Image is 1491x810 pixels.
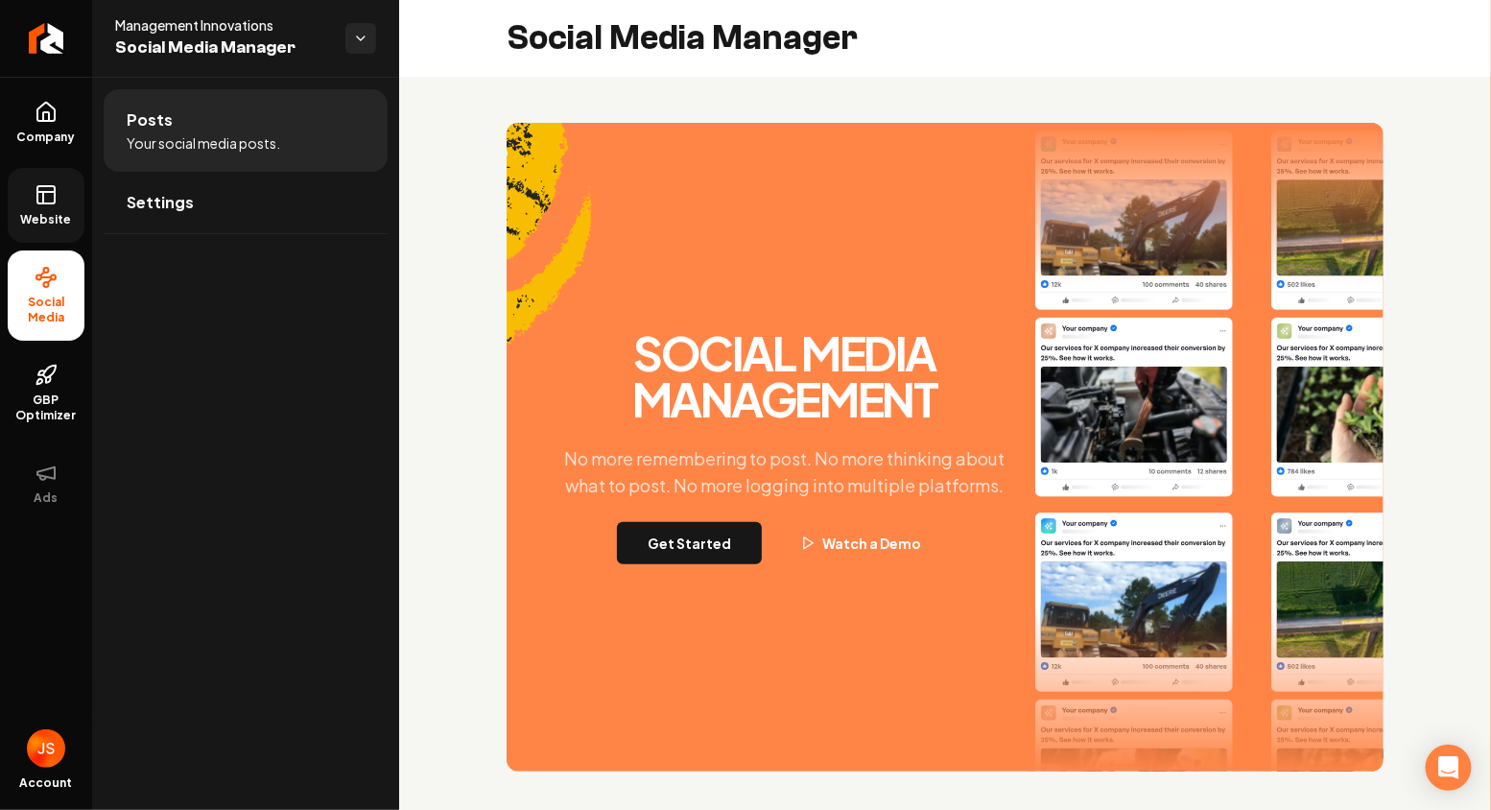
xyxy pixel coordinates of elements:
h2: Social Media Manager [507,19,858,58]
span: Company [10,130,83,145]
span: Settings [127,191,194,214]
p: No more remembering to post. No more thinking about what to post. No more logging into multiple p... [541,445,1028,499]
button: Watch a Demo [769,522,953,564]
span: Website [13,212,80,227]
button: Get Started [617,522,762,564]
h2: Social Media Management [541,330,1028,422]
span: Management Innovations [115,15,330,35]
button: Ads [8,446,84,521]
a: Website [8,168,84,243]
span: Posts [127,108,173,131]
button: Open user button [27,729,65,768]
a: Settings [104,172,388,233]
img: Rebolt Logo [29,23,64,54]
img: Post One [1035,128,1232,494]
span: Social Media Manager [115,35,330,61]
span: Social Media [8,295,84,325]
div: Open Intercom Messenger [1426,745,1472,791]
a: GBP Optimizer [8,348,84,439]
img: Accent [507,123,592,399]
span: GBP Optimizer [8,393,84,423]
span: Account [20,775,73,791]
span: Ads [27,490,66,506]
span: Your social media posts. [127,133,280,153]
img: Post Two [1271,133,1468,500]
img: James Shamoun [27,729,65,768]
a: Company [8,85,84,160]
